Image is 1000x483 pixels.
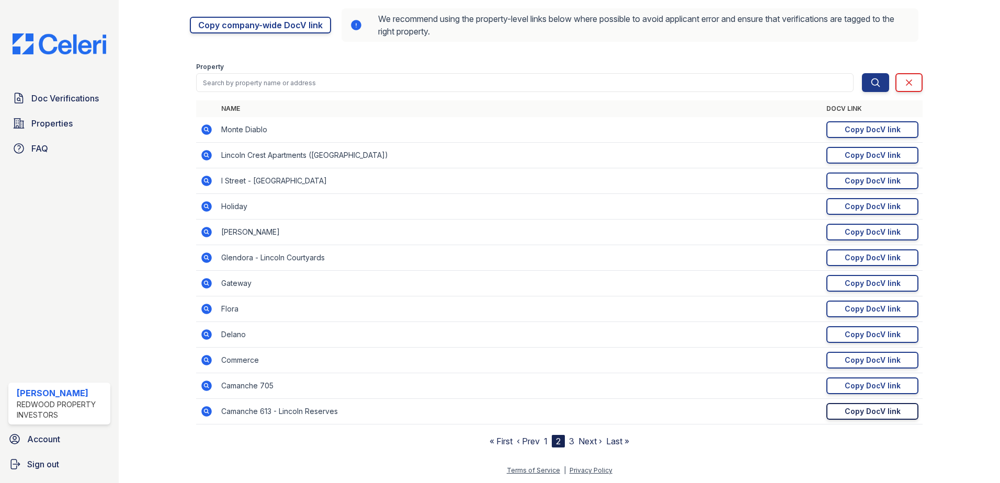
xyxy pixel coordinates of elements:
[822,100,923,117] th: DocV Link
[490,436,513,446] a: « First
[845,278,901,289] div: Copy DocV link
[544,436,548,446] a: 1
[606,436,629,446] a: Last »
[342,8,918,42] div: We recommend using the property-level links below where possible to avoid applicant error and ens...
[217,143,822,168] td: Lincoln Crest Apartments ([GEOGRAPHIC_DATA])
[217,348,822,373] td: Commerce
[826,301,918,317] a: Copy DocV link
[31,92,99,105] span: Doc Verifications
[217,322,822,348] td: Delano
[217,245,822,271] td: Glendora - Lincoln Courtyards
[826,121,918,138] a: Copy DocV link
[845,252,901,263] div: Copy DocV link
[826,198,918,215] a: Copy DocV link
[8,88,110,109] a: Doc Verifications
[826,224,918,240] a: Copy DocV link
[8,138,110,159] a: FAQ
[17,399,106,420] div: Redwood Property Investors
[826,377,918,394] a: Copy DocV link
[845,329,901,340] div: Copy DocV link
[517,436,540,446] a: ‹ Prev
[217,168,822,194] td: I Street - [GEOGRAPHIC_DATA]
[196,73,854,92] input: Search by property name or address
[845,150,901,160] div: Copy DocV link
[845,201,901,212] div: Copy DocV link
[217,399,822,424] td: Camanche 613 - Lincoln Reserves
[507,466,560,474] a: Terms of Service
[570,466,612,474] a: Privacy Policy
[31,117,73,130] span: Properties
[564,466,566,474] div: |
[826,275,918,292] a: Copy DocV link
[4,33,115,54] img: CE_Logo_Blue-a8612792a0a2168367f1c8372b55b34899dd931a85d93a1a3d3e32e68fde9ad4.png
[217,117,822,143] td: Monte Diablo
[845,304,901,314] div: Copy DocV link
[826,403,918,420] a: Copy DocV link
[845,176,901,186] div: Copy DocV link
[217,373,822,399] td: Camanche 705
[4,429,115,450] a: Account
[4,454,115,475] a: Sign out
[217,220,822,245] td: [PERSON_NAME]
[826,352,918,369] a: Copy DocV link
[196,63,224,71] label: Property
[569,436,574,446] a: 3
[552,435,565,447] div: 2
[826,326,918,343] a: Copy DocV link
[31,142,48,155] span: FAQ
[578,436,602,446] a: Next ›
[826,172,918,189] a: Copy DocV link
[845,381,901,391] div: Copy DocV link
[27,458,59,470] span: Sign out
[217,271,822,296] td: Gateway
[217,100,822,117] th: Name
[845,227,901,237] div: Copy DocV link
[217,194,822,220] td: Holiday
[17,387,106,399] div: [PERSON_NAME]
[826,147,918,164] a: Copy DocV link
[190,17,331,33] a: Copy company-wide DocV link
[845,355,901,365] div: Copy DocV link
[217,296,822,322] td: Flora
[826,249,918,266] a: Copy DocV link
[845,124,901,135] div: Copy DocV link
[27,433,60,445] span: Account
[8,113,110,134] a: Properties
[845,406,901,417] div: Copy DocV link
